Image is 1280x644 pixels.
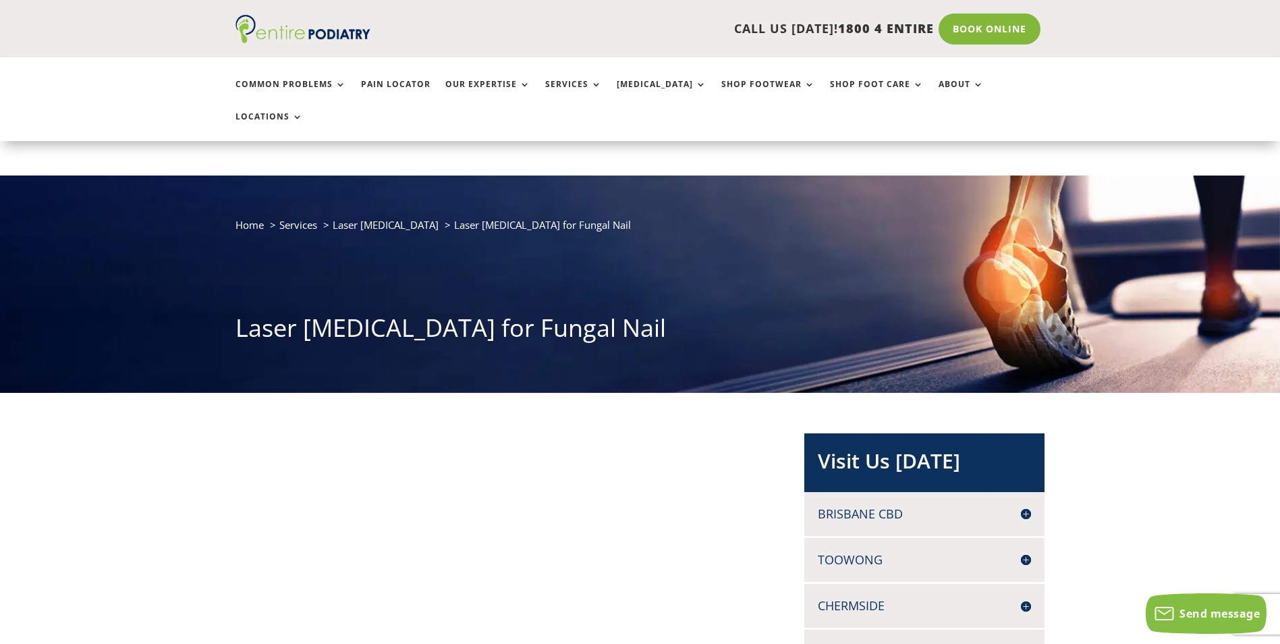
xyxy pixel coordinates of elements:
button: Send message [1146,593,1267,634]
a: Laser [MEDICAL_DATA] [333,218,439,232]
a: Shop Footwear [721,80,815,109]
a: Home [235,218,264,232]
h4: Toowong [818,552,1031,568]
h4: Chermside [818,597,1031,614]
a: [MEDICAL_DATA] [617,80,706,109]
h4: Brisbane CBD [818,506,1031,522]
span: 1800 4 ENTIRE [838,20,934,36]
a: Common Problems [235,80,346,109]
span: Send message [1179,606,1260,621]
img: logo (1) [235,15,370,43]
a: Locations [235,112,303,141]
p: CALL US [DATE]! [422,20,934,38]
a: Pain Locator [361,80,430,109]
h2: Visit Us [DATE] [818,447,1031,482]
a: Shop Foot Care [830,80,924,109]
nav: breadcrumb [235,216,1045,244]
a: Services [279,218,317,232]
span: Laser [MEDICAL_DATA] for Fungal Nail [454,218,631,232]
a: Entire Podiatry [235,32,370,46]
a: Book Online [939,14,1040,45]
a: About [939,80,984,109]
a: Services [545,80,602,109]
a: Our Expertise [445,80,530,109]
h1: Laser [MEDICAL_DATA] for Fungal Nail [235,311,1045,352]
